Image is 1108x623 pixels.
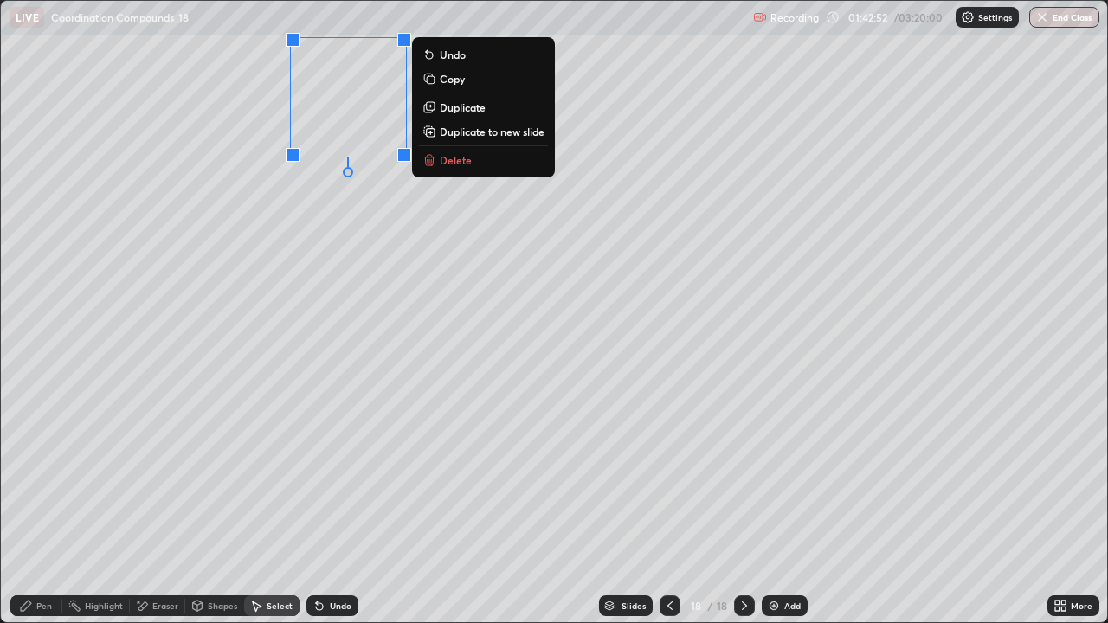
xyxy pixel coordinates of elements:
[622,601,646,610] div: Slides
[16,10,39,24] p: LIVE
[419,150,548,170] button: Delete
[770,11,819,24] p: Recording
[961,10,975,24] img: class-settings-icons
[152,601,178,610] div: Eraser
[419,97,548,118] button: Duplicate
[1035,10,1049,24] img: end-class-cross
[85,601,123,610] div: Highlight
[440,72,465,86] p: Copy
[687,601,705,611] div: 18
[708,601,713,611] div: /
[978,13,1012,22] p: Settings
[440,48,466,61] p: Undo
[36,601,52,610] div: Pen
[440,125,544,138] p: Duplicate to new slide
[440,100,486,114] p: Duplicate
[419,68,548,89] button: Copy
[753,10,767,24] img: recording.375f2c34.svg
[1029,7,1099,28] button: End Class
[267,601,293,610] div: Select
[419,44,548,65] button: Undo
[330,601,351,610] div: Undo
[419,121,548,142] button: Duplicate to new slide
[717,598,727,613] div: 18
[51,10,189,24] p: Coordination Compounds_18
[1071,601,1092,610] div: More
[208,601,237,610] div: Shapes
[784,601,801,610] div: Add
[767,599,781,613] img: add-slide-button
[440,153,472,167] p: Delete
